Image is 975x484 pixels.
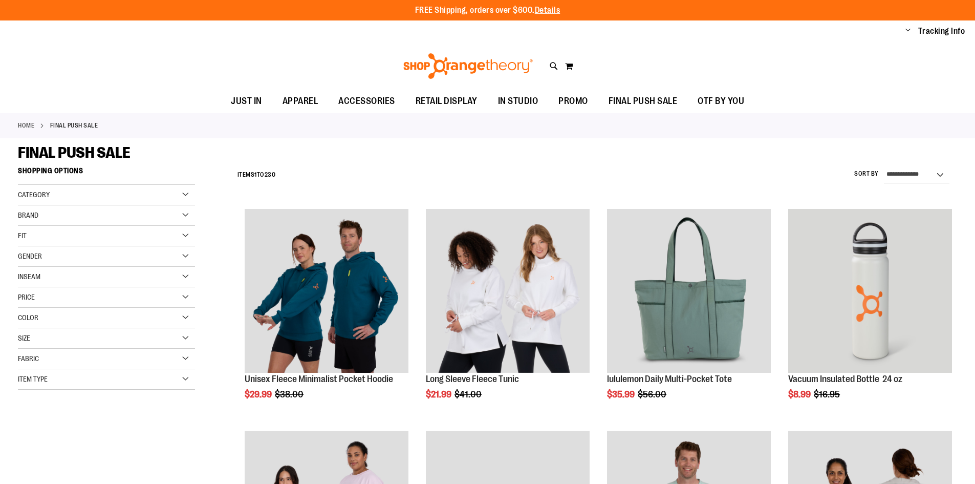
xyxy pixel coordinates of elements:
a: Vacuum Insulated Bottle 24 oz [788,209,952,374]
span: Brand [18,211,38,219]
div: product [602,204,776,426]
span: Fabric [18,354,39,363]
span: 1 [254,171,257,178]
a: Tracking Info [918,26,965,37]
div: product [240,204,414,426]
label: Sort By [854,170,879,178]
strong: Shopping Options [18,162,195,185]
span: $38.00 [275,389,305,399]
span: 230 [265,171,276,178]
a: Unisex Fleece Minimalist Pocket Hoodie [245,209,408,374]
span: $29.99 [245,389,273,399]
button: Account menu [905,26,911,36]
a: Long Sleeve Fleece Tunic [426,374,519,384]
img: Unisex Fleece Minimalist Pocket Hoodie [245,209,408,373]
span: APPAREL [283,90,318,113]
a: lululemon Daily Multi-Pocket Tote [607,374,732,384]
span: Category [18,191,50,199]
img: Vacuum Insulated Bottle 24 oz [788,209,952,373]
a: lululemon Daily Multi-Pocket Tote [607,209,771,374]
span: RETAIL DISPLAY [416,90,478,113]
span: $41.00 [454,389,483,399]
span: Fit [18,232,27,240]
span: Price [18,293,35,301]
img: lululemon Daily Multi-Pocket Tote [607,209,771,373]
span: $16.95 [814,389,841,399]
h2: Items to [237,167,276,183]
span: $8.99 [788,389,812,399]
span: OTF BY YOU [698,90,744,113]
span: Item Type [18,375,48,383]
span: IN STUDIO [498,90,538,113]
span: Color [18,313,38,322]
img: Shop Orangetheory [402,53,534,79]
div: product [783,204,957,426]
a: Product image for Fleece Long Sleeve [426,209,590,374]
span: Gender [18,252,42,260]
a: Vacuum Insulated Bottle 24 oz [788,374,902,384]
span: FINAL PUSH SALE [609,90,678,113]
span: ACCESSORIES [338,90,395,113]
span: JUST IN [231,90,262,113]
p: FREE Shipping, orders over $600. [415,5,560,16]
a: Details [535,6,560,15]
img: Product image for Fleece Long Sleeve [426,209,590,373]
span: $21.99 [426,389,453,399]
a: Home [18,121,34,130]
strong: FINAL PUSH SALE [50,121,98,130]
a: Unisex Fleece Minimalist Pocket Hoodie [245,374,393,384]
div: product [421,204,595,426]
span: FINAL PUSH SALE [18,144,131,161]
span: $35.99 [607,389,636,399]
span: Inseam [18,272,40,281]
span: Size [18,334,30,342]
span: PROMO [558,90,588,113]
span: $56.00 [638,389,668,399]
